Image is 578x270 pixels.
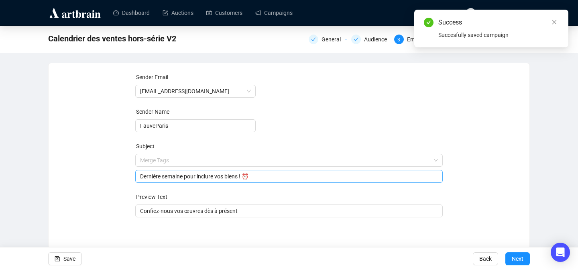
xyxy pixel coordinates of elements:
span: check [311,37,316,42]
span: Save [63,247,75,270]
div: Subject [136,142,444,151]
span: ND [468,9,474,16]
button: Back [473,252,498,265]
div: Audience [364,35,392,44]
button: Save [48,252,82,265]
span: check [354,37,358,42]
span: Calendrier des ventes hors-série V2 [48,32,176,45]
span: check-circle [424,18,433,27]
label: Sender Name [136,108,169,115]
a: Customers [206,2,242,23]
div: General [322,35,346,44]
a: Dashboard [113,2,150,23]
div: Succesfully saved campaign [438,31,559,39]
div: Preview Text [136,192,444,201]
div: Email Settings [407,35,447,44]
a: Campaigns [255,2,293,23]
span: Next [512,247,523,270]
span: contact@fauveparis.com [140,85,251,97]
span: close [552,19,557,25]
div: Open Intercom Messenger [551,243,570,262]
div: Audience [351,35,389,44]
a: Close [550,18,559,27]
button: Next [505,252,530,265]
a: Auctions [163,2,193,23]
span: Back [479,247,492,270]
div: General [309,35,346,44]
img: logo [48,6,102,19]
div: Success [438,18,559,27]
span: save [55,256,60,262]
span: 3 [397,37,400,43]
div: 3Email Settings [394,35,446,44]
label: Sender Email [136,74,168,80]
